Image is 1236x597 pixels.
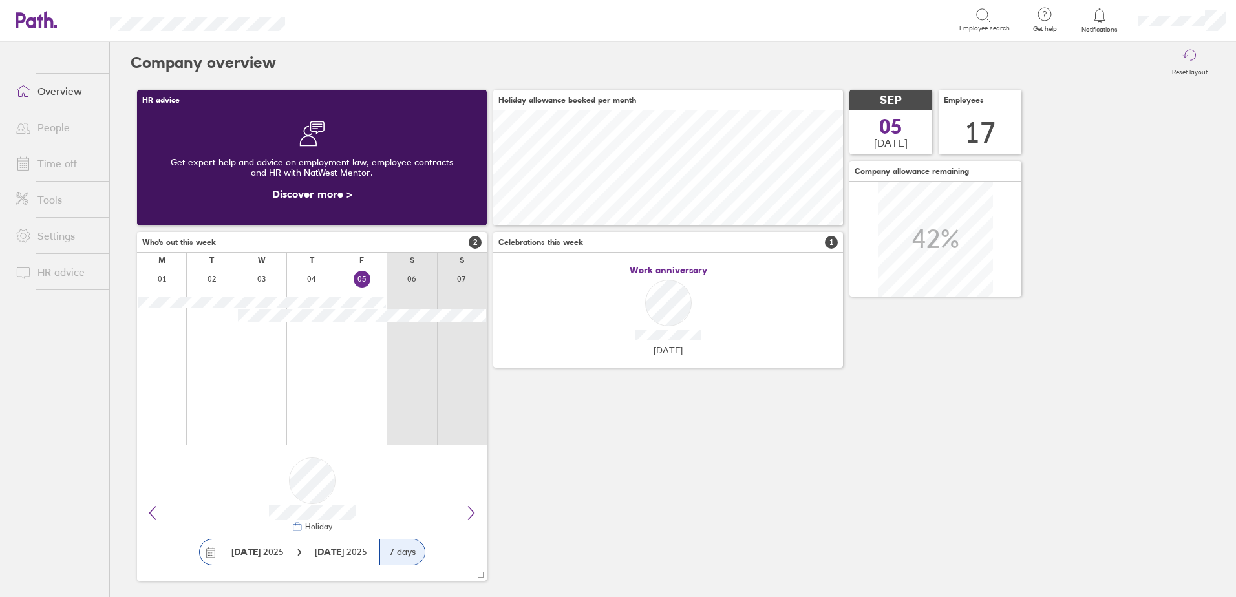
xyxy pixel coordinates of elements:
span: Employees [944,96,984,105]
div: 17 [964,116,996,149]
div: Search [320,14,353,25]
a: Time off [5,151,109,176]
div: T [310,256,314,265]
span: 2025 [315,547,367,557]
div: Holiday [303,522,332,531]
a: Tools [5,187,109,213]
div: F [359,256,364,265]
strong: [DATE] [315,546,346,558]
div: W [258,256,266,265]
a: HR advice [5,259,109,285]
span: Holiday allowance booked per month [498,96,636,105]
label: Reset layout [1164,65,1215,76]
span: HR advice [142,96,180,105]
a: Notifications [1079,6,1121,34]
strong: [DATE] [231,546,261,558]
h2: Company overview [131,42,276,83]
span: Company allowance remaining [855,167,969,176]
div: 7 days [379,539,425,565]
span: 2 [469,236,482,249]
div: S [410,256,414,265]
span: 1 [825,236,838,249]
span: SEP [880,94,902,107]
a: Discover more > [272,187,352,200]
span: Notifications [1079,26,1121,34]
div: M [158,256,165,265]
div: Get expert help and advice on employment law, employee contracts and HR with NatWest Mentor. [147,147,476,188]
a: People [5,114,109,140]
span: 05 [879,116,902,137]
span: Celebrations this week [498,238,583,247]
button: Reset layout [1164,42,1215,83]
a: Overview [5,78,109,104]
span: Who's out this week [142,238,216,247]
span: [DATE] [874,137,908,149]
span: Get help [1024,25,1066,33]
span: Employee search [959,25,1010,32]
span: 2025 [231,547,284,557]
a: Settings [5,223,109,249]
div: S [460,256,464,265]
span: Work anniversary [630,265,707,275]
span: [DATE] [654,345,683,355]
div: T [209,256,214,265]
